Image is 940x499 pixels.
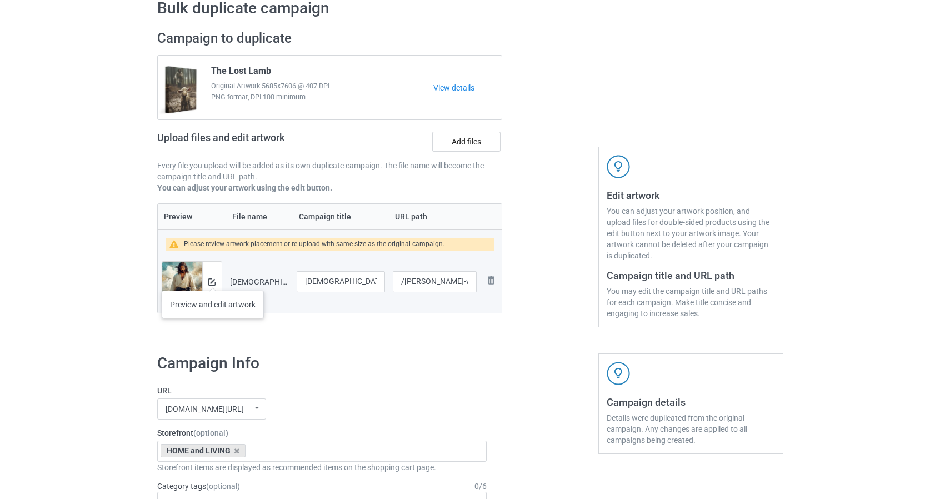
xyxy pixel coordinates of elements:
img: svg+xml;base64,PD94bWwgdmVyc2lvbj0iMS4wIiBlbmNvZGluZz0iVVRGLTgiPz4KPHN2ZyB3aWR0aD0iMjhweCIgaGVpZ2... [484,273,498,287]
h3: Campaign details [607,396,775,408]
label: URL [157,385,487,396]
h2: Campaign to duplicate [157,30,503,47]
span: The Lost Lamb [211,66,271,81]
div: [DEMOGRAPHIC_DATA] Walks Water.png [230,276,289,287]
img: svg+xml;base64,PD94bWwgdmVyc2lvbj0iMS4wIiBlbmNvZGluZz0iVVRGLTgiPz4KPHN2ZyB3aWR0aD0iNDJweCIgaGVpZ2... [607,362,630,385]
div: Storefront items are displayed as recommended items on the shopping cart page. [157,462,487,473]
img: svg+xml;base64,PD94bWwgdmVyc2lvbj0iMS4wIiBlbmNvZGluZz0iVVRGLTgiPz4KPHN2ZyB3aWR0aD0iNDJweCIgaGVpZ2... [607,155,630,178]
span: Original Artwork 5685x7606 @ 407 DPI [211,81,434,92]
th: URL path [389,204,480,229]
div: You may edit the campaign title and URL paths for each campaign. Make title concise and engaging ... [607,286,775,319]
img: svg+xml;base64,PD94bWwgdmVyc2lvbj0iMS4wIiBlbmNvZGluZz0iVVRGLTgiPz4KPHN2ZyB3aWR0aD0iMTRweCIgaGVpZ2... [208,278,216,286]
div: You can adjust your artwork position, and upload files for double-sided products using the edit b... [607,206,775,261]
span: (optional) [193,428,228,437]
div: Details were duplicated from the original campaign. Any changes are applied to all campaigns bein... [607,412,775,446]
span: PNG format, DPI 100 minimum [211,92,434,103]
div: [DOMAIN_NAME][URL] [166,405,244,413]
span: (optional) [206,482,240,491]
img: original.png [162,262,202,322]
th: Campaign title [293,204,389,229]
h1: Campaign Info [157,353,487,373]
p: Every file you upload will be added as its own duplicate campaign. The file name will become the ... [157,160,503,182]
th: File name [226,204,293,229]
div: HOME and LIVING [161,444,246,457]
b: You can adjust your artwork using the edit button. [157,183,332,192]
div: Please review artwork placement or re-upload with same size as the original campaign. [184,238,444,251]
label: Add files [432,132,501,152]
a: View details [433,82,502,93]
img: warning [169,240,184,248]
h3: Edit artwork [607,189,775,202]
label: Storefront [157,427,487,438]
div: 0 / 6 [474,481,487,492]
label: Category tags [157,481,240,492]
h3: Campaign title and URL path [607,269,775,282]
h2: Upload files and edit artwork [157,132,364,152]
th: Preview [158,204,226,229]
div: Preview and edit artwork [162,291,264,318]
